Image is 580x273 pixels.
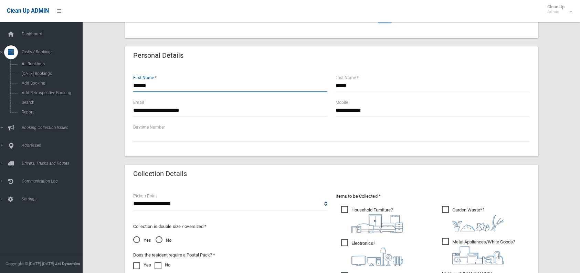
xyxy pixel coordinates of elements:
header: Personal Details [125,49,192,62]
span: Settings [20,197,88,201]
span: Tasks / Bookings [20,50,88,54]
span: Dashboard [20,32,88,36]
i: ? [351,241,403,266]
span: Yes [133,236,151,244]
img: 394712a680b73dbc3d2a6a3a7ffe5a07.png [351,248,403,266]
span: No [156,236,171,244]
img: aa9efdbe659d29b613fca23ba79d85cb.png [351,214,403,233]
span: All Bookings [20,62,82,66]
span: [DATE] Bookings [20,71,82,76]
span: Garden Waste* [442,206,504,231]
span: Add Retrospective Booking [20,90,82,95]
i: ? [452,239,515,264]
label: No [155,261,170,269]
img: 4fd8a5c772b2c999c83690221e5242e0.png [452,214,504,231]
i: ? [351,207,403,233]
header: Collection Details [125,167,195,181]
span: Addresses [20,143,88,148]
span: Clean Up ADMIN [7,8,49,14]
span: Add Booking [20,81,82,86]
p: Collection is double size / oversized * [133,222,327,231]
span: Communication Log [20,179,88,184]
span: Electronics [341,239,403,266]
span: Metal Appliances/White Goods [442,238,515,264]
i: ? [452,207,504,231]
span: Report [20,110,82,114]
span: Search [20,100,82,105]
span: Household Furniture [341,206,403,233]
p: Items to be Collected * [336,192,530,200]
span: Copyright © [DATE]-[DATE] [6,261,54,266]
span: Clean Up [544,4,571,14]
span: Booking Collection Issues [20,125,88,130]
strong: Jet Dynamics [55,261,80,266]
small: Admin [547,9,565,14]
span: Drivers, Trucks and Routes [20,161,88,166]
img: 36c1b0289cb1767239cdd3de9e694f19.png [452,246,504,264]
label: Does the resident require a Postal Pack? * [133,251,215,259]
label: Yes [133,261,151,269]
